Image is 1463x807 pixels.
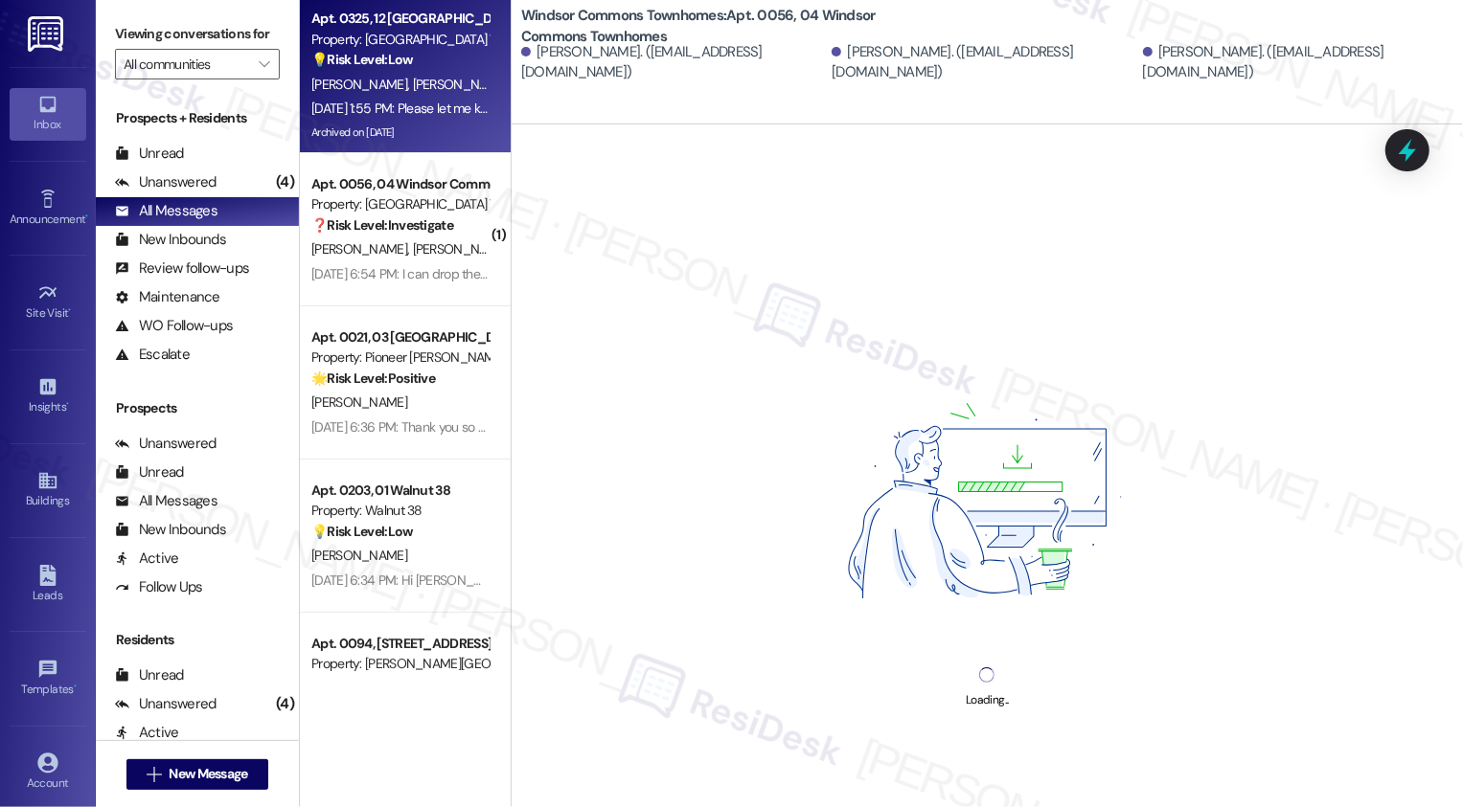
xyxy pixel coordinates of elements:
[115,172,217,192] div: Unanswered
[521,6,904,47] b: Windsor Commons Townhomes: Apt. 0056, 04 Windsor Commons Townhomes
[115,434,217,454] div: Unanswered
[1143,42,1449,83] div: [PERSON_NAME]. ([EMAIL_ADDRESS][DOMAIN_NAME])
[69,303,72,317] span: •
[311,654,489,674] div: Property: [PERSON_NAME][GEOGRAPHIC_DATA]
[311,174,489,194] div: Apt. 0056, 04 Windsor Commons Townhomes
[85,210,88,223] span: •
[271,168,299,197] div: (4)
[115,230,226,250] div: New Inbounds
[259,56,269,72] i: 
[115,345,190,365] div: Escalate
[115,491,217,511] div: All Messages
[115,201,217,221] div: All Messages
[311,501,489,521] div: Property: Walnut 38
[28,16,67,52] img: ResiDesk Logo
[311,216,453,234] strong: ❓ Risk Level: Investigate
[311,265,565,282] div: [DATE] 6:54 PM: I can drop the keys off [DATE]
[10,370,86,422] a: Insights •
[126,759,268,790] button: New Message
[311,393,407,411] span: [PERSON_NAME]
[10,747,86,798] a: Account
[832,42,1137,83] div: [PERSON_NAME]. ([EMAIL_ADDRESS][DOMAIN_NAME])
[115,144,184,164] div: Unread
[311,370,435,387] strong: 🌟 Risk Level: Positive
[96,630,299,650] div: Residents
[10,653,86,705] a: Templates •
[115,316,233,336] div: WO Follow-ups
[412,76,508,93] span: [PERSON_NAME]
[74,680,77,693] span: •
[66,397,69,411] span: •
[311,327,489,347] div: Apt. 0021, 03 [GEOGRAPHIC_DATA][PERSON_NAME]
[96,398,299,418] div: Prospects
[10,464,86,516] a: Buildings
[311,240,413,258] span: [PERSON_NAME]
[115,665,184,685] div: Unread
[115,258,249,279] div: Review follow-ups
[10,88,86,140] a: Inbox
[115,694,217,714] div: Unanswered
[311,30,489,50] div: Property: [GEOGRAPHIC_DATA] Townhomes
[115,19,280,49] label: Viewing conversations for
[311,51,413,68] strong: 💡 Risk Level: Low
[115,577,203,597] div: Follow Ups
[966,690,1009,710] div: Loading...
[169,764,247,784] span: New Message
[311,634,489,654] div: Apt. 0094, [STREET_ADDRESS][PERSON_NAME]
[147,767,161,782] i: 
[115,723,179,743] div: Active
[115,462,184,482] div: Unread
[10,559,86,611] a: Leads
[309,121,491,145] div: Archived on [DATE]
[311,547,407,564] span: [PERSON_NAME]
[124,49,249,79] input: All communities
[521,42,827,83] div: [PERSON_NAME]. ([EMAIL_ADDRESS][DOMAIN_NAME])
[115,549,179,569] div: Active
[311,347,489,368] div: Property: Pioneer [PERSON_NAME]
[115,520,226,540] div: New Inbounds
[311,9,489,29] div: Apt. 0325, 12 [GEOGRAPHIC_DATA] Townhomes
[96,108,299,128] div: Prospects + Residents
[412,240,514,258] span: [PERSON_NAME]
[311,100,725,117] div: [DATE] 1:55 PM: Please let me know When does the pool close for humans?
[311,481,489,501] div: Apt. 0203, 01 Walnut 38
[311,418,900,436] div: [DATE] 6:36 PM: Thank you so much for confirming, [PERSON_NAME]! Can we help you with anything else?
[115,287,220,307] div: Maintenance
[311,76,413,93] span: [PERSON_NAME]
[10,277,86,328] a: Site Visit •
[311,194,489,214] div: Property: [GEOGRAPHIC_DATA] Townhomes
[311,523,413,540] strong: 💡 Risk Level: Low
[271,689,299,719] div: (4)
